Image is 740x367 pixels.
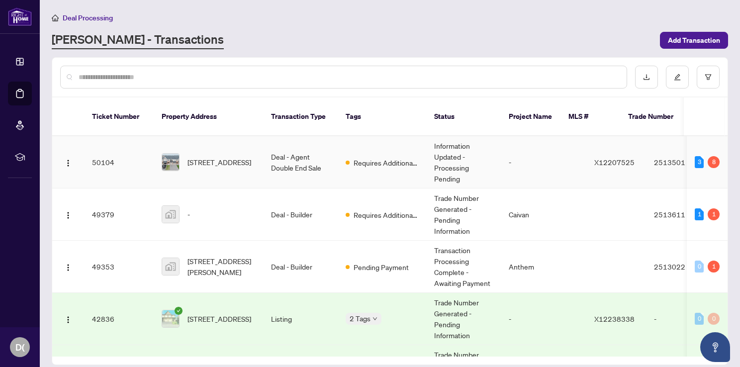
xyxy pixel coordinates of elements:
div: 0 [695,261,704,273]
div: 1 [708,208,720,220]
div: 1 [695,208,704,220]
span: Requires Additional Docs [354,209,418,220]
button: Logo [60,259,76,275]
th: MLS # [560,97,620,136]
span: [STREET_ADDRESS][PERSON_NAME] [187,256,255,277]
span: [STREET_ADDRESS] [187,313,251,324]
td: Deal - Agent Double End Sale [263,136,338,188]
img: thumbnail-img [162,258,179,275]
button: Logo [60,154,76,170]
button: Logo [60,311,76,327]
span: [STREET_ADDRESS] [187,157,251,168]
img: thumbnail-img [162,206,179,223]
td: 49379 [84,188,154,241]
div: 1 [708,261,720,273]
span: Deal Processing [63,13,113,22]
div: 8 [708,156,720,168]
th: Property Address [154,97,263,136]
button: download [635,66,658,89]
th: Trade Number [620,97,690,136]
td: Listing [263,293,338,345]
img: Logo [64,159,72,167]
td: Information Updated - Processing Pending [426,136,501,188]
th: Status [426,97,501,136]
span: check-circle [175,307,183,315]
button: filter [697,66,720,89]
button: edit [666,66,689,89]
button: Open asap [700,332,730,362]
span: Add Transaction [668,32,720,48]
td: Transaction Processing Complete - Awaiting Payment [426,241,501,293]
td: Trade Number Generated - Pending Information [426,293,501,345]
img: Logo [64,316,72,324]
td: - [646,293,716,345]
span: filter [705,74,712,81]
td: 49353 [84,241,154,293]
span: X12238338 [594,314,635,323]
td: 50104 [84,136,154,188]
td: Trade Number Generated - Pending Information [426,188,501,241]
td: 42836 [84,293,154,345]
span: - [187,209,190,220]
span: download [643,74,650,81]
span: Requires Additional Docs [354,157,418,168]
img: Logo [64,264,72,272]
button: Logo [60,206,76,222]
img: logo [8,7,32,26]
th: Project Name [501,97,560,136]
span: 2 Tags [350,313,370,324]
td: Deal - Builder [263,188,338,241]
img: thumbnail-img [162,154,179,171]
td: 2513501 [646,136,716,188]
td: Deal - Builder [263,241,338,293]
span: Pending Payment [354,262,409,273]
a: [PERSON_NAME] - Transactions [52,31,224,49]
button: Add Transaction [660,32,728,49]
span: D( [15,340,25,354]
img: thumbnail-img [162,310,179,327]
td: Caivan [501,188,586,241]
span: home [52,14,59,21]
img: Logo [64,211,72,219]
th: Transaction Type [263,97,338,136]
span: X12207525 [594,158,635,167]
span: down [372,316,377,321]
td: 2513022 [646,241,716,293]
div: 0 [708,313,720,325]
td: 2513611 [646,188,716,241]
th: Tags [338,97,426,136]
td: Anthem [501,241,586,293]
span: edit [674,74,681,81]
th: Ticket Number [84,97,154,136]
div: 0 [695,313,704,325]
div: 3 [695,156,704,168]
td: - [501,136,586,188]
td: - [501,293,586,345]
